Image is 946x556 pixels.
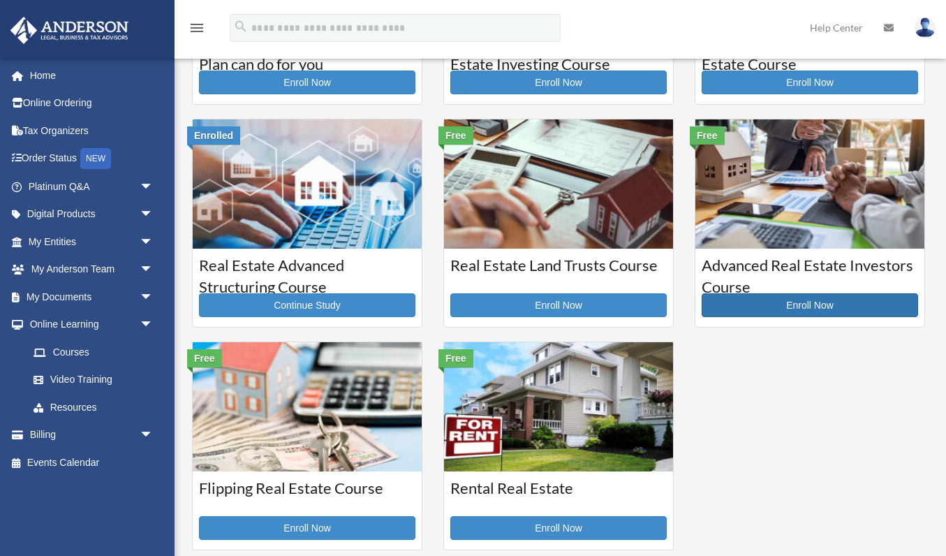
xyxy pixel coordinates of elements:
a: Continue Study [199,293,415,317]
a: Video Training [20,366,175,394]
a: Resources [20,393,175,421]
span: arrow_drop_down [140,283,168,312]
i: search [233,19,249,34]
a: Courses [20,338,168,366]
a: Enroll Now [702,293,918,317]
a: Online Learningarrow_drop_down [10,311,175,339]
div: Free [690,126,725,145]
a: Enroll Now [199,71,415,94]
img: User Pic [915,17,936,38]
a: Platinum Q&Aarrow_drop_down [10,173,175,200]
span: arrow_drop_down [140,256,168,284]
a: Enroll Now [450,516,667,540]
i: menu [189,20,205,36]
h3: Using Your Entity for Real Estate Course [702,32,918,67]
a: Events Calendar [10,448,175,476]
a: My Documentsarrow_drop_down [10,283,175,311]
div: Free [187,349,222,367]
span: arrow_drop_down [140,311,168,339]
h3: Using Retirement Funds for Real Estate Investing Course [450,32,667,67]
h3: Real Estate Advanced Structuring Course [199,255,415,290]
a: Home [10,61,175,89]
a: Enroll Now [450,293,667,317]
h3: Learn what your Retirement Plan can do for you [199,32,415,67]
a: My Entitiesarrow_drop_down [10,228,175,256]
a: Enroll Now [702,71,918,94]
div: Free [438,126,473,145]
a: Tax Organizers [10,117,175,145]
a: Digital Productsarrow_drop_down [10,200,175,228]
span: arrow_drop_down [140,200,168,229]
span: arrow_drop_down [140,228,168,256]
a: Online Ordering [10,89,175,117]
a: My Anderson Teamarrow_drop_down [10,256,175,284]
img: Anderson Advisors Platinum Portal [6,17,133,44]
a: menu [189,24,205,36]
a: Order StatusNEW [10,145,175,173]
div: NEW [80,148,111,169]
div: Free [438,349,473,367]
h3: Advanced Real Estate Investors Course [702,255,918,290]
span: arrow_drop_down [140,173,168,201]
span: arrow_drop_down [140,421,168,450]
h3: Real Estate Land Trusts Course [450,255,667,290]
h3: Rental Real Estate [450,478,667,513]
a: Billingarrow_drop_down [10,421,175,449]
a: Enroll Now [450,71,667,94]
div: Enrolled [187,126,240,145]
h3: Flipping Real Estate Course [199,478,415,513]
a: Enroll Now [199,516,415,540]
